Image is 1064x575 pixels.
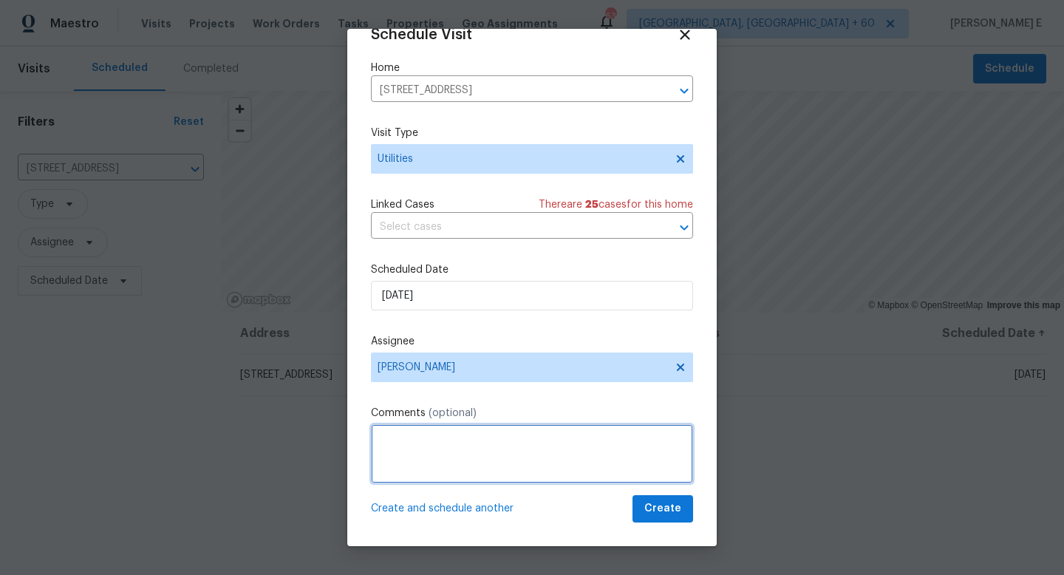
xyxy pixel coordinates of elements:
label: Visit Type [371,126,693,140]
button: Open [674,81,695,101]
button: Open [674,217,695,238]
span: Create and schedule another [371,501,514,516]
label: Assignee [371,334,693,349]
input: Enter in an address [371,79,652,102]
span: Close [677,27,693,43]
span: Linked Cases [371,197,434,212]
label: Home [371,61,693,75]
label: Scheduled Date [371,262,693,277]
span: There are case s for this home [539,197,693,212]
span: Schedule Visit [371,27,472,42]
span: Create [644,500,681,518]
button: Create [632,495,693,523]
span: Utilities [378,152,665,166]
label: Comments [371,406,693,421]
span: [PERSON_NAME] [378,361,667,373]
span: (optional) [429,408,477,418]
input: Select cases [371,216,652,239]
span: 25 [585,200,598,210]
input: M/D/YYYY [371,281,693,310]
